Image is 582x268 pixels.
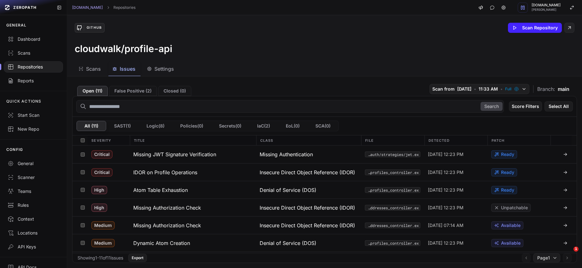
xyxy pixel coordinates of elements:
[133,222,201,229] h3: Missing Authorization Check
[545,101,573,111] button: Select All
[501,222,521,229] span: Available
[308,121,338,131] button: SCA(0)
[154,65,174,73] span: Settings
[133,239,190,247] h3: Dynamic Atom Creation
[532,3,561,7] span: [DOMAIN_NAME]
[428,222,464,229] span: [DATE] 07:14 AM
[428,151,464,158] span: [DATE] 12:23 PM
[6,99,42,104] p: QUICK ACTIONS
[72,146,577,163] div: Critical Missing JWT Signature Verification Missing Authentication lib/profile_api_web/plugs/auth...
[211,121,249,131] button: Secrets(0)
[133,186,188,194] h3: Atom Table Exhaustion
[479,86,498,92] span: 11:33 AM
[8,202,59,208] div: Rules
[128,254,147,262] button: Export
[8,78,59,84] div: Reports
[457,86,471,92] span: [DATE]
[77,121,106,131] button: All (11)
[91,150,112,158] span: Critical
[532,8,561,11] span: [PERSON_NAME]
[501,169,514,176] span: Ready
[8,50,59,56] div: Scans
[537,255,550,261] span: Page 1
[432,86,455,92] span: Scan from
[429,84,529,94] button: Scan from [DATE] • 11:33 AM • Full
[72,181,577,199] div: High Atom Table Exhaustion Denial of Service (DOS) lib/profile_api_web/controllers/internal/profi...
[130,217,256,234] button: Missing Authorization Check
[72,234,577,252] div: Medium Dynamic Atom Creation Denial of Service (DOS) lib/profile_api_web/controllers/internal/pro...
[133,204,201,211] h3: Missing Authorization Check
[8,230,59,236] div: Locations
[13,5,37,10] span: ZEROPATH
[500,86,503,92] span: •
[106,121,139,131] button: SAST(1)
[501,205,528,211] span: Unpatchable
[260,222,355,229] span: Insecure Direct Object Reference (IDOR)
[6,23,26,28] p: GENERAL
[256,135,361,145] div: Class
[130,234,256,252] button: Dynamic Atom Creation
[8,244,59,250] div: API Keys
[72,163,577,181] div: Critical IDOR on Profile Operations Insecure Direct Object Reference (IDOR) lib/profile_api_web/c...
[487,135,550,145] div: Patch
[8,64,59,70] div: Repositories
[537,85,555,93] span: Branch:
[8,126,59,132] div: New Repo
[3,3,52,13] a: ZEROPATH
[120,65,135,73] span: Issues
[133,151,216,158] h3: Missing JWT Signature Verification
[361,135,424,145] div: File
[249,121,278,131] button: IaC(2)
[260,169,355,176] span: Insecure Direct Object Reference (IDOR)
[91,204,107,212] span: High
[72,5,135,10] nav: breadcrumb
[260,186,316,194] span: Denial of Service (DOS)
[365,187,420,193] button: lib/profile_api_web/controllers/internal/profiles_controller.ex
[365,205,420,211] button: lib/profile_api_web/controllers/internal/profiles/addresses_controller.ex
[428,169,464,176] span: [DATE] 12:23 PM
[424,135,487,145] div: Detected
[365,152,420,157] button: lib/profile_api_web/plugs/auth/strategies/jwt.ex
[72,216,577,234] div: Medium Missing Authorization Check Insecure Direct Object Reference (IDOR) lib/profile_api_web/co...
[8,36,59,42] div: Dashboard
[428,187,464,193] span: [DATE] 12:23 PM
[561,247,576,262] iframe: Intercom live chat
[78,255,123,261] div: Showing 1 - 11 of 11 issues
[158,86,191,96] button: Closed (0)
[365,240,420,246] button: lib/profile_api_web/controllers/internal/profiles_controller.ex
[106,5,110,10] svg: chevron right,
[501,151,514,158] span: Ready
[8,188,59,194] div: Teams
[474,86,476,92] span: •
[558,85,569,93] span: main
[72,5,103,10] a: [DOMAIN_NAME]
[133,169,197,176] h3: IDOR on Profile Operations
[481,102,503,111] button: Search
[77,86,108,96] button: Open (11)
[86,65,101,73] span: Scans
[75,43,172,54] h3: cloudwalk/profile-api
[365,223,420,228] button: lib/profile_api_web/controllers/internal/profiles/addresses_controller.ex
[139,121,172,131] button: Logic(8)
[501,240,521,246] span: Available
[8,160,59,167] div: General
[109,86,157,96] button: False Positive (2)
[278,121,308,131] button: EoL(0)
[130,164,256,181] button: IDOR on Profile Operations
[260,151,313,158] span: Missing Authentication
[505,86,511,92] span: Full
[91,239,115,247] span: Medium
[428,205,464,211] span: [DATE] 12:23 PM
[8,112,59,118] div: Start Scan
[365,170,420,175] button: lib/profile_api_web/controllers/internal/profiles_controller.ex
[533,253,560,262] button: Page1
[8,216,59,222] div: Context
[172,121,211,131] button: Policies(0)
[130,199,256,216] button: Missing Authorization Check
[130,181,256,199] button: Atom Table Exhaustion
[6,147,23,152] p: CONFIG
